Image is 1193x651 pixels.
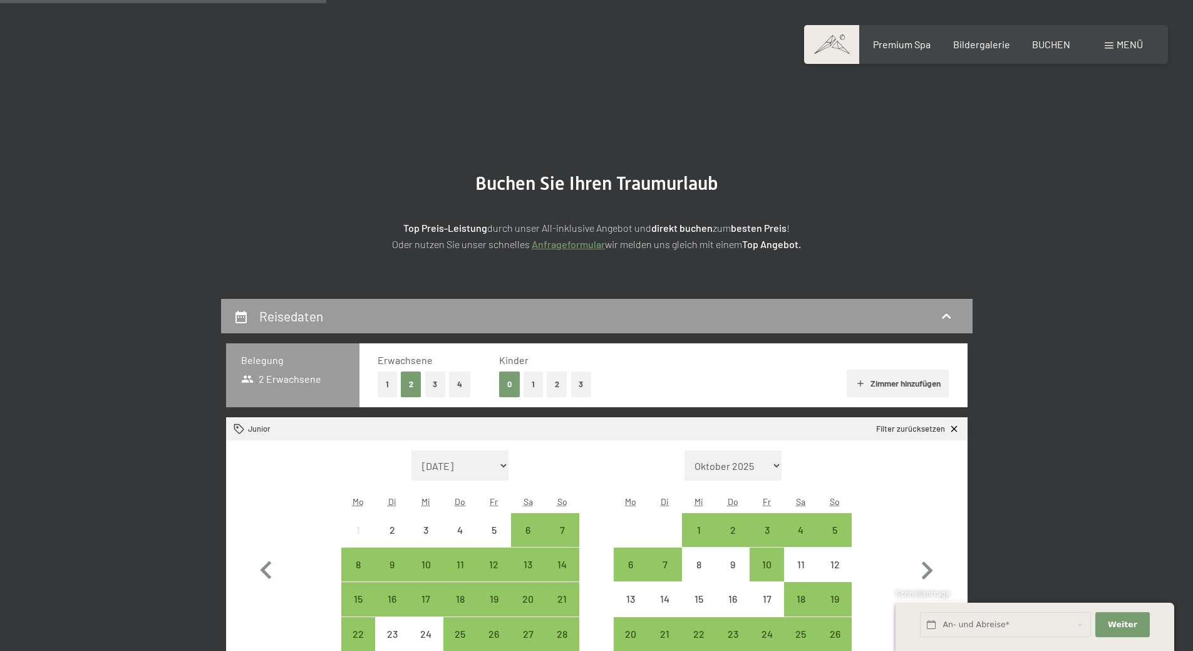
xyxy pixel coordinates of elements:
div: Wed Oct 22 2025 [682,617,716,651]
div: 19 [478,594,510,625]
div: Anreise möglich [716,513,750,547]
div: Anreise möglich [341,617,375,651]
button: 0 [499,372,520,397]
div: Fri Sep 05 2025 [477,513,511,547]
div: Fri Oct 03 2025 [750,513,783,547]
span: Erwachsene [378,354,433,366]
div: Anreise möglich [375,582,409,616]
abbr: Mittwoch [421,496,430,507]
div: Wed Sep 17 2025 [409,582,443,616]
div: 2 [717,525,748,556]
div: 21 [546,594,577,625]
div: Anreise möglich [682,617,716,651]
div: Thu Sep 04 2025 [443,513,477,547]
div: Anreise möglich [682,513,716,547]
div: 19 [819,594,850,625]
div: Anreise möglich [409,548,443,581]
div: Wed Oct 01 2025 [682,513,716,547]
div: Wed Oct 08 2025 [682,548,716,581]
div: Anreise nicht möglich [784,548,818,581]
div: 13 [615,594,646,625]
div: Anreise möglich [614,617,648,651]
abbr: Montag [353,496,364,507]
div: Anreise möglich [341,582,375,616]
div: 14 [546,560,577,591]
abbr: Dienstag [661,496,669,507]
div: Anreise nicht möglich [648,582,682,616]
span: Menü [1117,38,1143,50]
div: Tue Sep 16 2025 [375,582,409,616]
div: 11 [785,560,817,591]
div: 13 [512,560,544,591]
div: 10 [751,560,782,591]
div: Tue Sep 23 2025 [375,617,409,651]
div: Anreise nicht möglich [477,513,511,547]
div: 16 [376,594,408,625]
div: Anreise nicht möglich [682,548,716,581]
a: Premium Spa [873,38,931,50]
div: Anreise nicht möglich [375,513,409,547]
div: Sun Oct 26 2025 [818,617,852,651]
div: Anreise möglich [341,548,375,581]
div: Anreise möglich [818,617,852,651]
div: 15 [683,594,715,625]
div: Anreise möglich [545,582,579,616]
div: Thu Oct 09 2025 [716,548,750,581]
h3: Belegung [241,353,344,367]
div: Anreise möglich [511,513,545,547]
div: 3 [751,525,782,556]
div: Anreise möglich [750,548,783,581]
div: Thu Sep 25 2025 [443,617,477,651]
div: Anreise nicht möglich [409,513,443,547]
div: Wed Oct 15 2025 [682,582,716,616]
a: BUCHEN [1032,38,1070,50]
abbr: Dienstag [388,496,396,507]
div: Anreise nicht möglich [409,617,443,651]
div: Fri Oct 24 2025 [750,617,783,651]
div: Mon Oct 06 2025 [614,548,648,581]
div: Wed Sep 03 2025 [409,513,443,547]
div: 4 [445,525,476,556]
div: Thu Sep 11 2025 [443,548,477,581]
h2: Reisedaten [259,308,323,324]
div: 12 [478,560,510,591]
div: Tue Sep 02 2025 [375,513,409,547]
button: 1 [378,372,397,397]
span: 2 Erwachsene [241,372,322,386]
div: Anreise nicht möglich [341,513,375,547]
div: Anreise möglich [545,548,579,581]
div: Anreise möglich [750,513,783,547]
abbr: Montag [625,496,636,507]
div: Mon Sep 01 2025 [341,513,375,547]
strong: Top Angebot. [742,238,801,250]
div: Sun Oct 12 2025 [818,548,852,581]
div: Anreise möglich [784,617,818,651]
div: Tue Oct 21 2025 [648,617,682,651]
div: 1 [683,525,715,556]
div: 1 [343,525,374,556]
div: Mon Oct 13 2025 [614,582,648,616]
div: Sun Sep 21 2025 [545,582,579,616]
abbr: Freitag [490,496,498,507]
div: 14 [649,594,681,625]
div: 18 [445,594,476,625]
div: Sat Oct 18 2025 [784,582,818,616]
div: Sat Oct 04 2025 [784,513,818,547]
div: 10 [410,560,442,591]
div: Anreise möglich [477,548,511,581]
div: Sat Oct 11 2025 [784,548,818,581]
div: Sat Oct 25 2025 [784,617,818,651]
div: 18 [785,594,817,625]
div: 5 [478,525,510,556]
div: 6 [615,560,646,591]
strong: direkt buchen [651,222,713,234]
button: 3 [571,372,592,397]
div: Mon Oct 20 2025 [614,617,648,651]
div: Anreise nicht möglich [818,548,852,581]
strong: Top Preis-Leistung [403,222,487,234]
div: Anreise nicht möglich [375,617,409,651]
button: Zimmer hinzufügen [847,370,949,397]
div: Wed Sep 10 2025 [409,548,443,581]
button: 1 [524,372,543,397]
span: Bildergalerie [953,38,1010,50]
